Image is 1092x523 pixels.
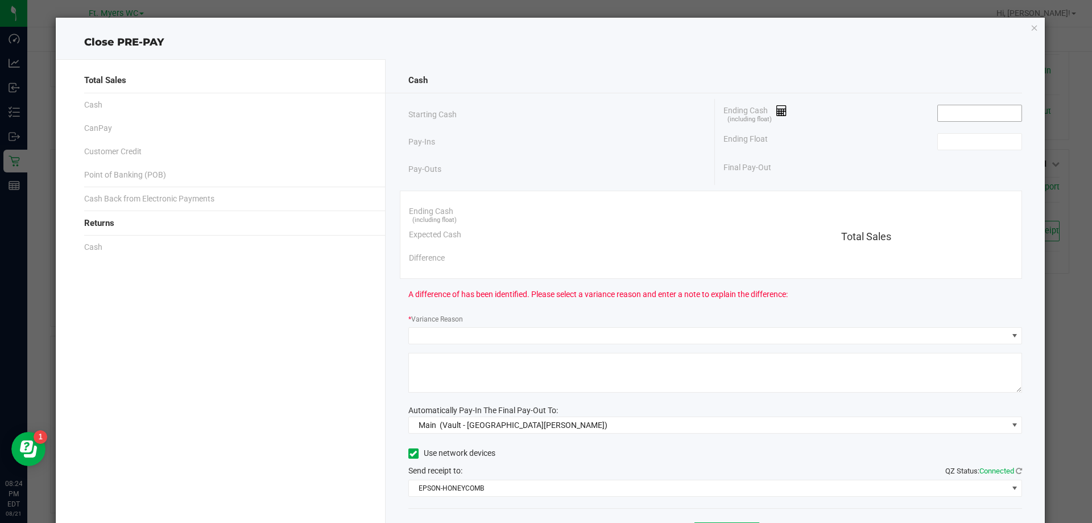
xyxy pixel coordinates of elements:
iframe: Resource center unread badge [34,430,47,444]
label: Use network devices [408,447,495,459]
span: Automatically Pay-In The Final Pay-Out To: [408,406,558,415]
span: (Vault - [GEOGRAPHIC_DATA][PERSON_NAME]) [440,421,607,430]
span: Pay-Outs [408,163,441,175]
span: EPSON-HONEYCOMB [409,480,1008,496]
span: Point of Banking (POB) [84,169,166,181]
span: Ending Cash [409,205,453,217]
span: Expected Cash [409,229,461,241]
span: Cash [84,241,102,253]
span: Ending Cash [723,105,787,122]
label: Variance Reason [408,314,463,324]
span: Connected [979,467,1014,475]
span: A difference of has been identified. Please select a variance reason and enter a note to explain ... [408,289,788,300]
span: Customer Credit [84,146,142,158]
span: Pay-Ins [408,136,435,148]
span: Main [419,421,436,430]
div: Close PRE-PAY [56,35,1045,50]
span: Cash Back from Electronic Payments [84,193,214,205]
span: Starting Cash [408,109,457,121]
span: Total Sales [84,74,126,87]
span: Send receipt to: [408,466,462,475]
span: Total Sales [841,230,891,242]
span: Difference [409,252,445,264]
span: Cash [408,74,428,87]
span: CanPay [84,122,112,134]
span: (including float) [727,115,772,125]
span: QZ Status: [945,467,1022,475]
div: Returns [84,211,362,236]
span: Final Pay-Out [723,162,771,174]
span: Cash [84,99,102,111]
span: (including float) [412,216,457,225]
iframe: Resource center [11,432,45,466]
span: Ending Float [723,133,768,150]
